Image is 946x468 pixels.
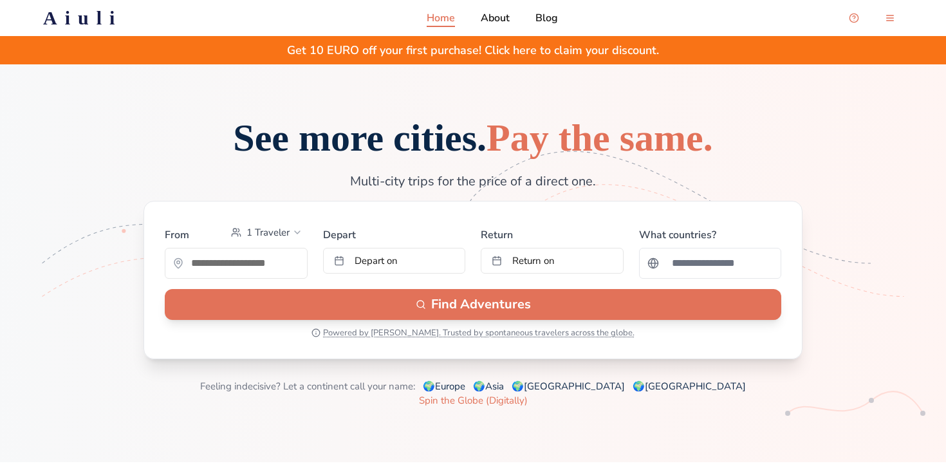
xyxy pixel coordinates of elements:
[512,380,625,393] a: 🌍[GEOGRAPHIC_DATA]
[473,380,504,393] a: 🌍Asia
[226,222,308,243] button: Select passengers
[246,226,290,239] span: 1 Traveler
[165,227,189,243] label: From
[419,394,528,407] a: Spin the Globe (Digitally)
[43,6,122,30] h2: Aiuli
[481,222,624,243] label: Return
[481,248,624,274] button: Return on
[257,173,689,191] p: Multi-city trips for the price of a direct one.
[481,10,510,26] a: About
[535,10,558,26] a: Blog
[323,328,635,338] span: Powered by [PERSON_NAME]. Trusted by spontaneous travelers across the globe.
[877,5,903,31] button: menu-button
[323,248,466,274] button: Depart on
[427,10,455,26] a: Home
[512,254,555,267] span: Return on
[311,328,635,338] button: Powered by [PERSON_NAME]. Trusted by spontaneous travelers across the globe.
[323,222,466,243] label: Depart
[165,289,781,320] button: Find Adventures
[23,6,143,30] a: Aiuli
[355,254,398,267] span: Depart on
[633,380,746,393] a: 🌍[GEOGRAPHIC_DATA]
[200,380,415,393] span: Feeling indecisive? Let a continent call your name:
[423,380,465,393] a: 🌍Europe
[639,222,782,243] label: What countries?
[664,250,774,276] input: Search for a country
[487,117,713,159] span: Pay the same.
[841,5,867,31] button: Open support chat
[233,117,712,159] span: See more cities.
